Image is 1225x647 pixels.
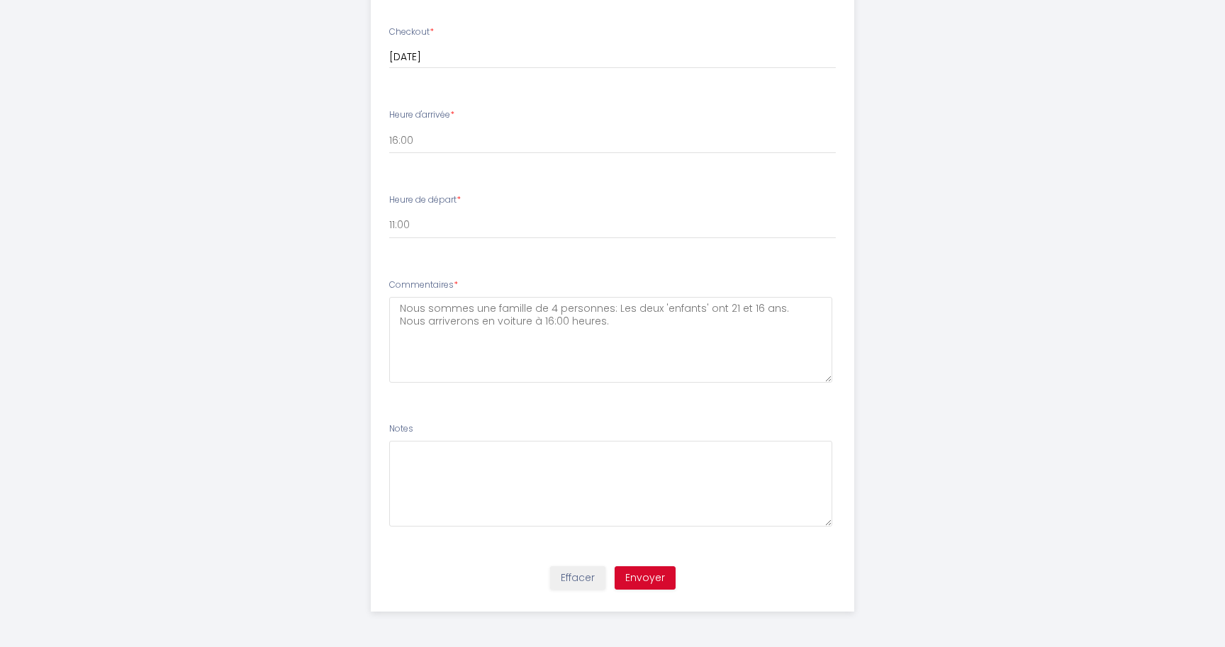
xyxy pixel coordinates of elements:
[389,108,454,122] label: Heure d'arrivée
[389,193,461,207] label: Heure de départ
[389,279,458,292] label: Commentaires
[389,26,434,39] label: Checkout
[550,566,605,590] button: Effacer
[615,566,676,590] button: Envoyer
[389,422,413,436] label: Notes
